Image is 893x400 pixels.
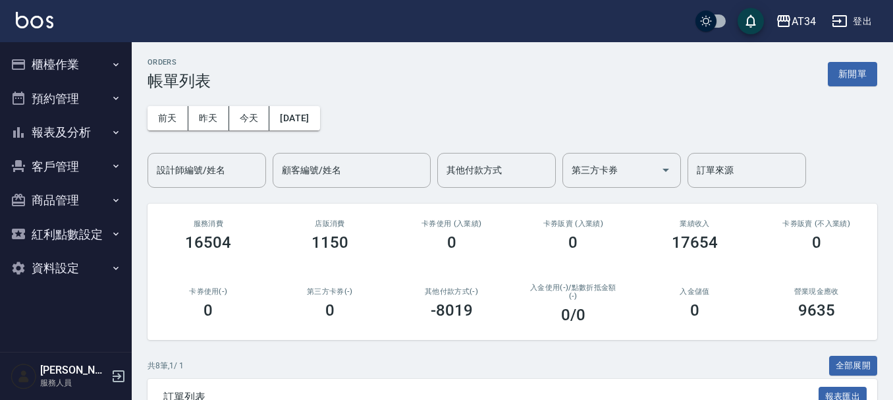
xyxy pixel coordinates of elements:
h3: 1150 [311,233,348,252]
h3: -8019 [431,301,473,320]
h3: 0 [690,301,699,320]
h3: 0 [203,301,213,320]
h2: 卡券使用 (入業績) [406,219,497,228]
h2: ORDERS [148,58,211,67]
a: 新開單 [828,67,877,80]
button: 登出 [826,9,877,34]
h3: 帳單列表 [148,72,211,90]
h3: 0 /0 [561,306,585,324]
button: 預約管理 [5,82,126,116]
button: 今天 [229,106,270,130]
button: 資料設定 [5,251,126,285]
button: [DATE] [269,106,319,130]
h2: 營業現金應收 [771,287,861,296]
h2: 卡券販賣 (不入業績) [771,219,861,228]
button: 全部展開 [829,356,878,376]
img: Logo [16,12,53,28]
h3: 0 [568,233,578,252]
button: AT34 [771,8,821,35]
h2: 業績收入 [650,219,740,228]
h2: 卡券使用(-) [163,287,254,296]
button: 客戶管理 [5,150,126,184]
h3: 17654 [672,233,718,252]
div: AT34 [792,13,816,30]
button: save [738,8,764,34]
h2: 店販消費 [285,219,375,228]
h2: 入金使用(-) /點數折抵金額(-) [528,283,618,300]
button: Open [655,159,676,181]
h3: 16504 [185,233,231,252]
h3: 服務消費 [163,219,254,228]
button: 櫃檯作業 [5,47,126,82]
button: 紅利點數設定 [5,217,126,252]
h2: 卡券販賣 (入業績) [528,219,618,228]
h3: 9635 [798,301,835,320]
h3: 0 [812,233,821,252]
h3: 0 [325,301,335,320]
button: 前天 [148,106,188,130]
p: 服務人員 [40,377,107,389]
button: 報表及分析 [5,115,126,150]
h3: 0 [447,233,456,252]
p: 共 8 筆, 1 / 1 [148,360,184,372]
h2: 入金儲值 [650,287,740,296]
button: 昨天 [188,106,229,130]
button: 商品管理 [5,183,126,217]
h2: 其他付款方式(-) [406,287,497,296]
h2: 第三方卡券(-) [285,287,375,296]
button: 新開單 [828,62,877,86]
img: Person [11,363,37,389]
h5: [PERSON_NAME] [40,364,107,377]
